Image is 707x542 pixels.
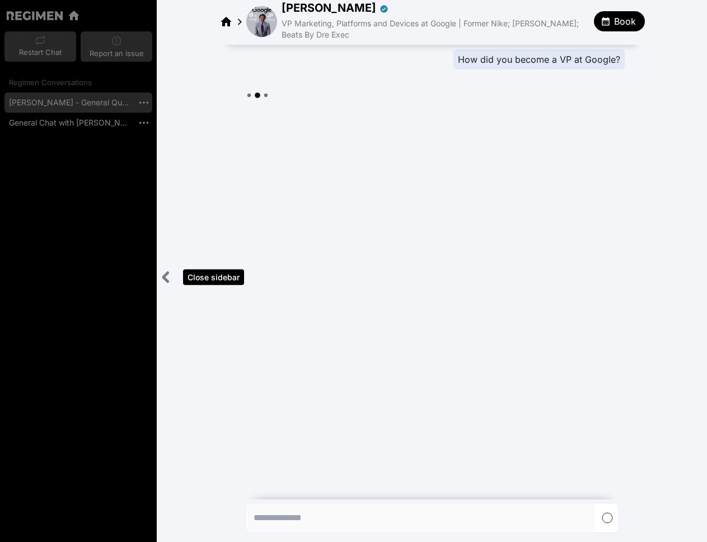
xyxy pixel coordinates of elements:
button: Book [594,11,645,31]
img: avatar of Daryl Butler [246,6,277,37]
textarea: Send a message [247,504,595,531]
span: Book [614,15,636,28]
span: VP Marketing, Platforms and Devices at Google | Former Nike; [PERSON_NAME]; Beats By Dre Exec [282,18,579,39]
div: How did you become a VP at Google? [453,49,625,70]
a: Regimen home [219,14,233,28]
div: Close sidebar [183,270,244,285]
div: three-dots-loading [240,83,275,108]
div: Close sidebar [157,266,175,289]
